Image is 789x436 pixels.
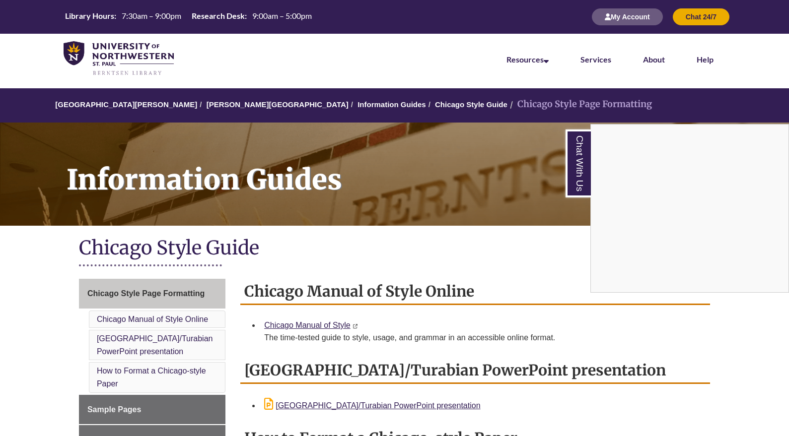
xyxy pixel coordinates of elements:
[643,55,665,64] a: About
[506,55,549,64] a: Resources
[566,129,591,197] a: Chat With Us
[591,125,789,292] iframe: Chat Widget
[580,55,611,64] a: Services
[697,55,714,64] a: Help
[590,124,789,293] div: Chat With Us
[64,41,174,76] img: UNWSP Library Logo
